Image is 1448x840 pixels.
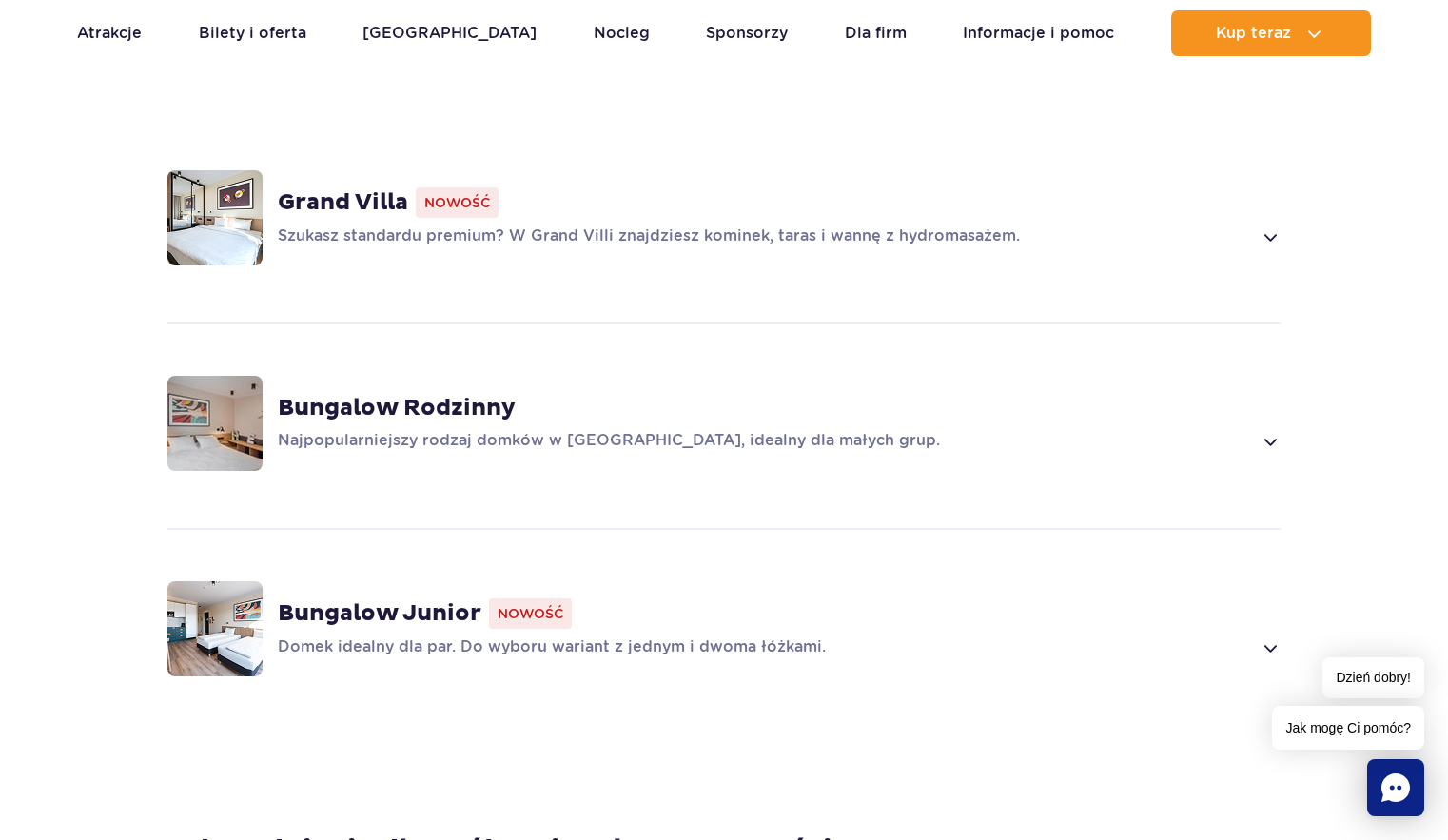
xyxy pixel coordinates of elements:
[278,599,481,628] strong: Bungalow Junior
[1367,759,1424,816] div: Chat
[278,636,1251,659] p: Domek idealny dla par. Do wyboru wariant z jednym i dwoma łóżkami.
[1171,10,1371,56] button: Kup teraz
[362,10,537,56] a: [GEOGRAPHIC_DATA]
[278,394,516,422] strong: Bungalow Rodzinny
[1216,25,1291,42] span: Kup teraz
[1272,706,1424,750] span: Jak mogę Ci pomóc?
[706,10,788,56] a: Sponsorzy
[489,598,572,629] span: Nowość
[278,430,1251,453] p: Najpopularniejszy rodzaj domków w [GEOGRAPHIC_DATA], idealny dla małych grup.
[77,10,142,56] a: Atrakcje
[278,188,408,217] strong: Grand Villa
[1322,657,1424,698] span: Dzień dobry!
[963,10,1114,56] a: Informacje i pomoc
[278,225,1251,248] p: Szukasz standardu premium? W Grand Villi znajdziesz kominek, taras i wannę z hydromasażem.
[199,10,306,56] a: Bilety i oferta
[845,10,907,56] a: Dla firm
[594,10,650,56] a: Nocleg
[416,187,499,218] span: Nowość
